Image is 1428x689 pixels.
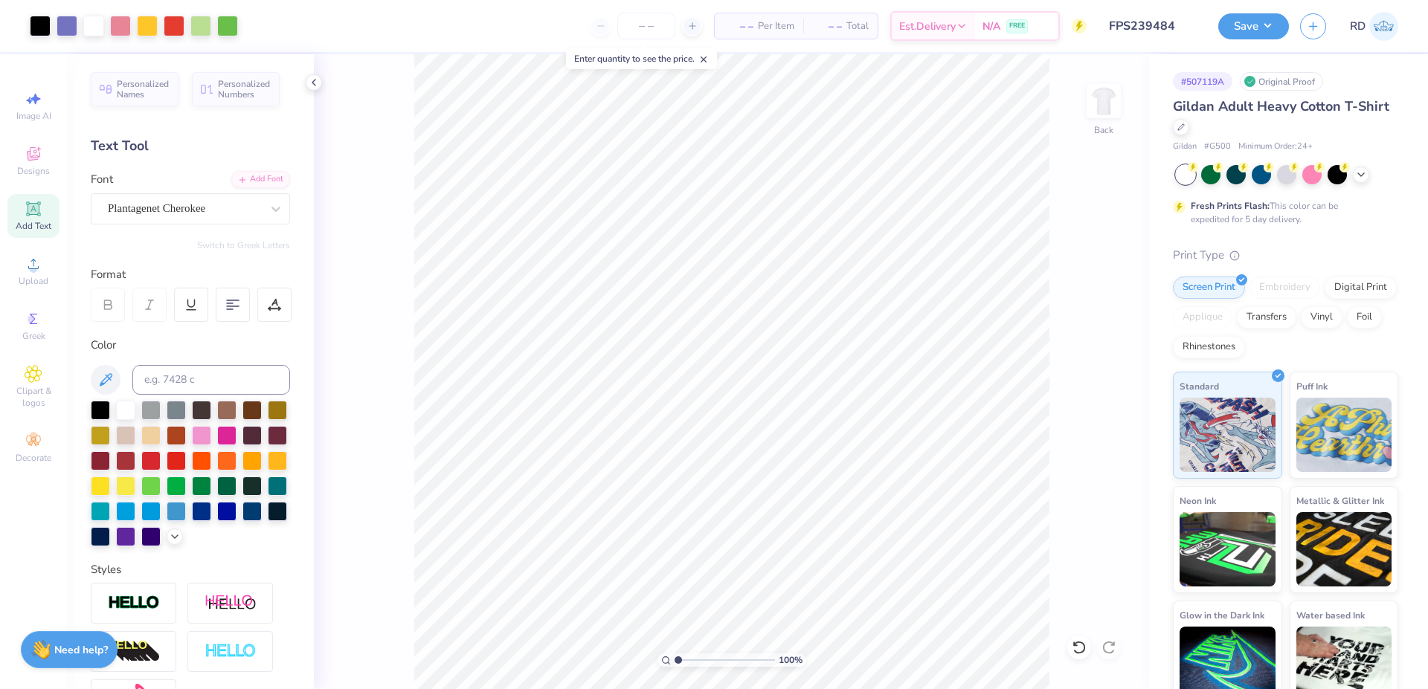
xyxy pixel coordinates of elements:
[724,19,753,34] span: – –
[1173,306,1232,329] div: Applique
[1347,306,1382,329] div: Foil
[566,48,717,69] div: Enter quantity to see the price.
[1191,200,1270,212] strong: Fresh Prints Flash:
[1369,12,1398,41] img: Rommel Del Rosario
[22,330,45,342] span: Greek
[91,171,113,188] label: Font
[91,266,292,283] div: Format
[19,275,48,287] span: Upload
[1180,493,1216,508] span: Neon Ink
[779,653,803,667] span: 100 %
[218,79,271,100] span: Personalized Numbers
[91,561,290,578] div: Styles
[617,13,675,39] input: – –
[1350,18,1366,35] span: RD
[1173,336,1245,358] div: Rhinestones
[1173,247,1398,264] div: Print Type
[758,19,794,34] span: Per Item
[16,110,51,122] span: Image AI
[117,79,170,100] span: Personalized Names
[91,337,290,354] div: Color
[231,171,290,188] div: Add Font
[197,239,290,251] button: Switch to Greek Letters
[846,19,869,34] span: Total
[17,165,50,177] span: Designs
[982,19,1000,34] span: N/A
[1238,140,1313,153] span: Minimum Order: 24 +
[1173,276,1245,299] div: Screen Print
[1098,11,1207,41] input: Untitled Design
[1296,493,1384,508] span: Metallic & Glitter Ink
[1249,276,1320,299] div: Embroidery
[205,594,257,612] img: Shadow
[1237,306,1296,329] div: Transfers
[1180,398,1276,472] img: Standard
[1180,378,1219,394] span: Standard
[1350,12,1398,41] a: RD
[1296,607,1365,623] span: Water based Ink
[1173,140,1197,153] span: Gildan
[1180,607,1264,623] span: Glow in the Dark Ink
[91,136,290,156] div: Text Tool
[1204,140,1231,153] span: # G500
[54,643,108,657] strong: Need help?
[1173,72,1232,91] div: # 507119A
[1094,123,1113,137] div: Back
[1180,512,1276,586] img: Neon Ink
[108,595,160,612] img: Stroke
[1191,199,1374,226] div: This color can be expedited for 5 day delivery.
[7,385,59,409] span: Clipart & logos
[16,452,51,464] span: Decorate
[1325,276,1397,299] div: Digital Print
[1089,86,1119,116] img: Back
[108,640,160,664] img: 3d Illusion
[1173,97,1389,115] span: Gildan Adult Heavy Cotton T-Shirt
[205,643,257,660] img: Negative Space
[812,19,842,34] span: – –
[1301,306,1342,329] div: Vinyl
[1240,72,1323,91] div: Original Proof
[1009,21,1025,31] span: FREE
[132,365,290,395] input: e.g. 7428 c
[1296,512,1392,586] img: Metallic & Glitter Ink
[1296,378,1328,394] span: Puff Ink
[899,19,956,34] span: Est. Delivery
[1296,398,1392,472] img: Puff Ink
[1218,13,1289,39] button: Save
[16,220,51,232] span: Add Text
